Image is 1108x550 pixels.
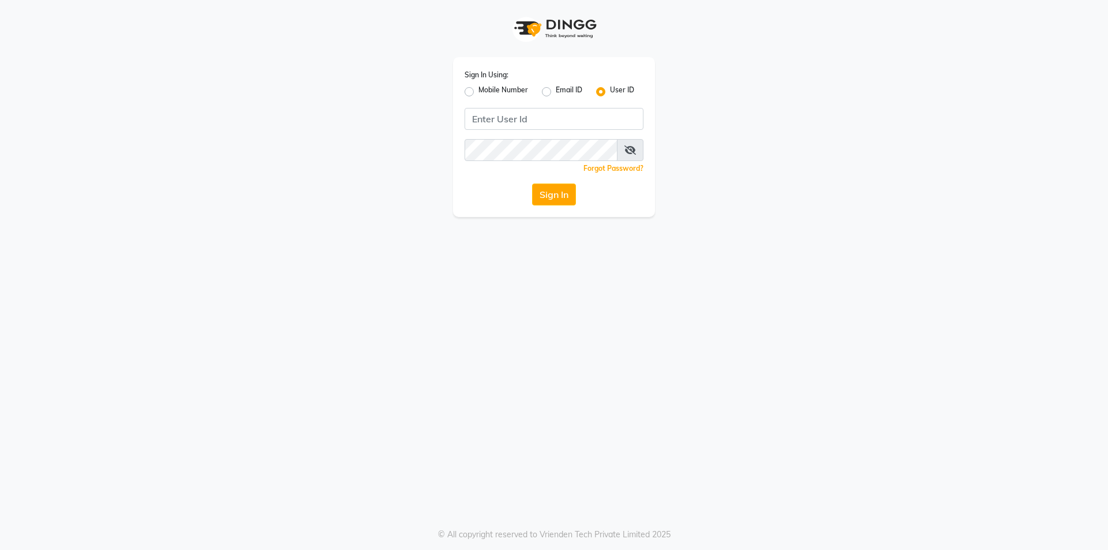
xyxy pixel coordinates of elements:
label: Mobile Number [478,85,528,99]
label: Sign In Using: [465,70,508,80]
a: Forgot Password? [583,164,643,173]
button: Sign In [532,184,576,205]
input: Username [465,108,643,130]
label: Email ID [556,85,582,99]
input: Username [465,139,617,161]
img: logo1.svg [508,12,600,46]
label: User ID [610,85,634,99]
